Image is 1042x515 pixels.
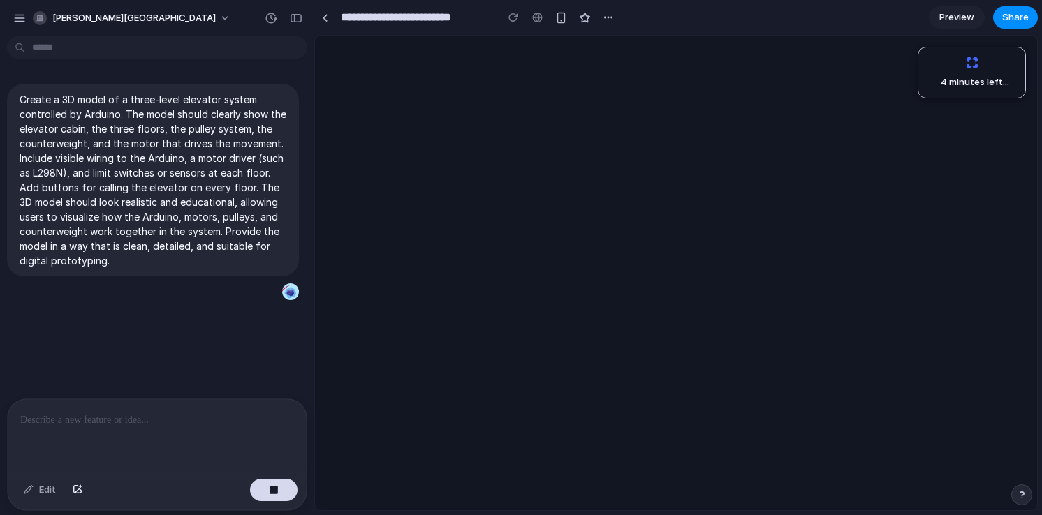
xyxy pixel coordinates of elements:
[930,75,1009,89] span: 4 minutes left ...
[1002,10,1029,24] span: Share
[993,6,1038,29] button: Share
[929,6,985,29] a: Preview
[20,92,286,268] p: Create a 3D model of a three-level elevator system controlled by Arduino. The model should clearl...
[939,10,974,24] span: Preview
[27,7,237,29] button: [PERSON_NAME][GEOGRAPHIC_DATA]
[52,11,216,25] span: [PERSON_NAME][GEOGRAPHIC_DATA]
